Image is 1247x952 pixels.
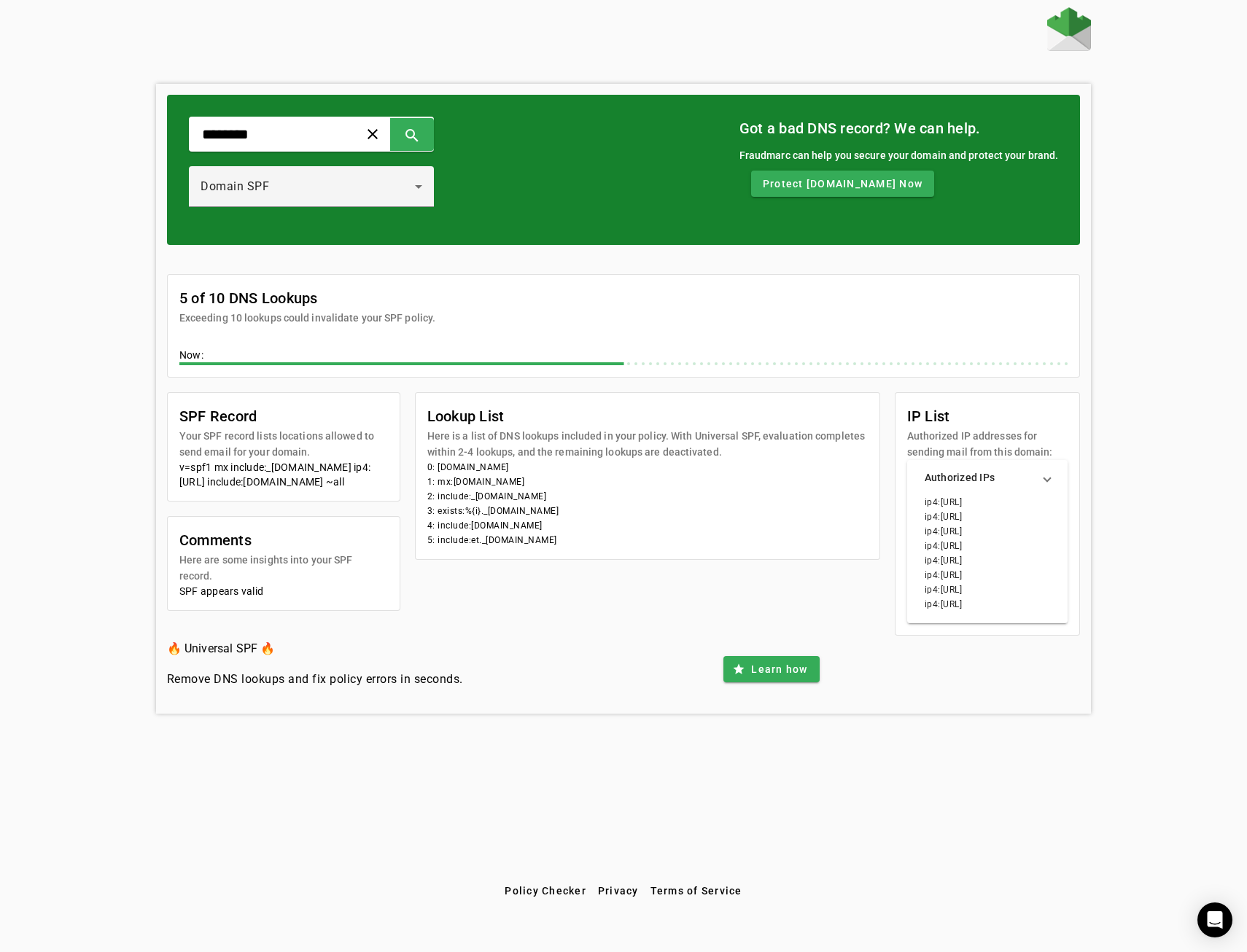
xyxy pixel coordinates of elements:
h4: Remove DNS lookups and fix policy errors in seconds. [167,671,463,688]
li: 5: include:et._[DOMAIN_NAME] [427,533,868,547]
li: 4: include:[DOMAIN_NAME] [427,518,868,533]
li: ip4:[URL] [925,582,1051,597]
span: Protect [DOMAIN_NAME] Now [763,176,922,191]
mat-card-subtitle: Authorized IP addresses for sending mail from this domain: [907,428,1068,460]
a: Home [1047,7,1091,55]
div: Authorized IPs [907,495,1068,623]
mat-card-subtitle: Exceeding 10 lookups could invalidate your SPF policy. [179,310,435,326]
mat-card-title: IP List [907,405,1068,428]
li: 1: mx:[DOMAIN_NAME] [427,475,868,489]
li: ip4:[URL] [925,539,1051,553]
span: Domain SPF [201,179,269,193]
div: Fraudmarc can help you secure your domain and protect your brand. [739,147,1059,163]
mat-card-title: Lookup List [427,405,868,428]
div: SPF appears valid [179,584,388,598]
mat-card-title: 5 of 10 DNS Lookups [179,286,435,310]
mat-expansion-panel-header: Authorized IPs [907,460,1068,495]
button: Policy Checker [499,878,592,904]
li: ip4:[URL] [925,495,1051,510]
span: Terms of Service [650,885,742,897]
mat-panel-title: Authorized IPs [925,470,1033,485]
div: v=spf1 mx include:_[DOMAIN_NAME] ip4:[URL] include:[DOMAIN_NAME] ~all [179,460,388,489]
mat-card-subtitle: Your SPF record lists locations allowed to send email for your domain. [179,428,388,460]
button: Protect [DOMAIN_NAME] Now [751,171,934,197]
span: Policy Checker [505,885,586,897]
button: Terms of Service [645,878,748,904]
mat-card-subtitle: Here is a list of DNS lookups included in your policy. With Universal SPF, evaluation completes w... [427,428,868,460]
li: 0: [DOMAIN_NAME] [427,460,868,475]
h3: 🔥 Universal SPF 🔥 [167,639,463,659]
div: Now: [179,348,1068,365]
button: Privacy [592,878,645,904]
li: ip4:[URL] [925,597,1051,612]
span: Learn how [751,662,807,676]
div: Open Intercom Messenger [1197,902,1232,937]
mat-card-title: Comments [179,528,388,552]
li: ip4:[URL] [925,568,1051,582]
li: 3: exists:%{i}._[DOMAIN_NAME] [427,504,868,518]
span: Privacy [598,885,639,897]
li: 2: include:_[DOMAIN_NAME] [427,489,868,504]
li: ip4:[URL] [925,553,1051,568]
li: ip4:[URL] [925,524,1051,539]
mat-card-subtitle: Here are some insights into your SPF record. [179,552,388,584]
mat-card-title: SPF Record [179,405,388,428]
button: Learn how [723,656,819,682]
li: ip4:[URL] [925,510,1051,524]
img: Fraudmarc Logo [1047,7,1091,51]
mat-card-title: Got a bad DNS record? We can help. [739,117,1059,140]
